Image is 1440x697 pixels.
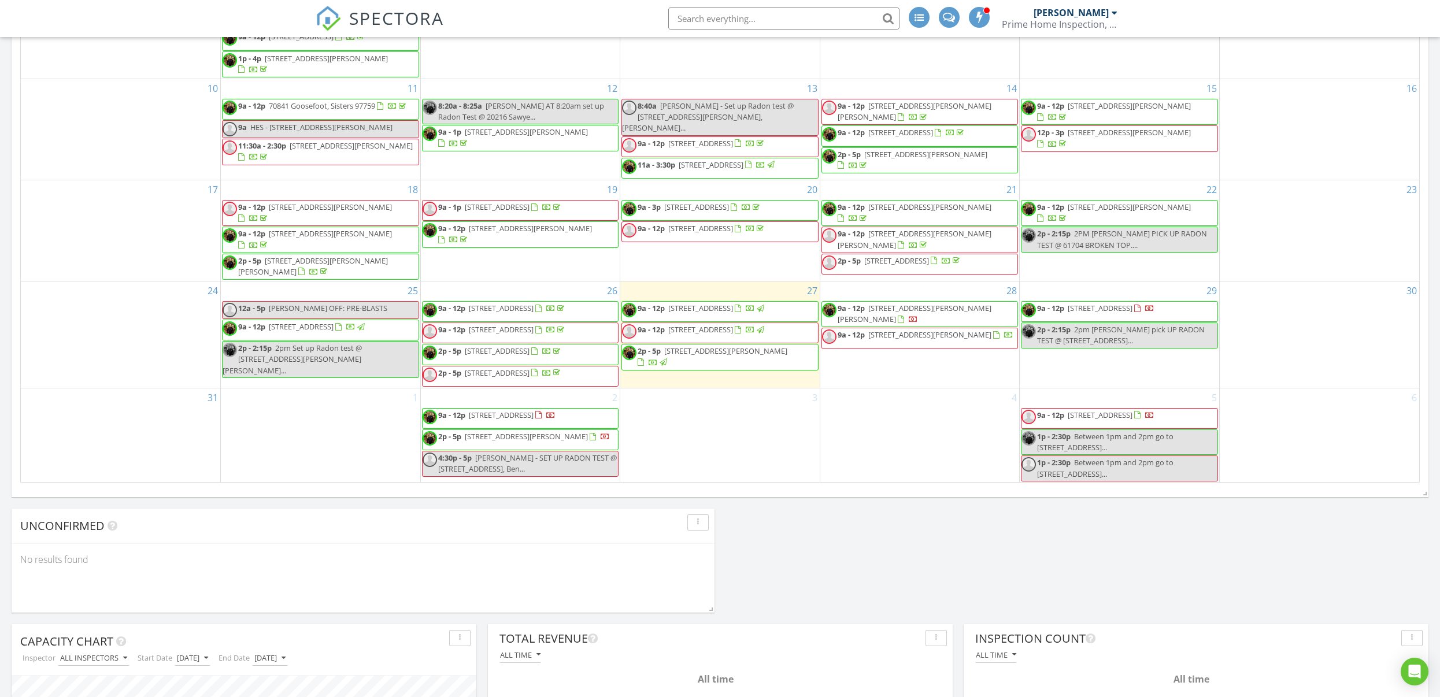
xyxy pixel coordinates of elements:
[238,343,272,353] span: 2p - 2:15p
[238,53,261,64] span: 1p - 4p
[410,388,420,407] a: Go to September 1, 2025
[621,200,819,221] a: 9a - 3p [STREET_ADDRESS]
[638,160,776,170] a: 11a - 3:30p [STREET_ADDRESS]
[638,324,665,335] span: 9a - 12p
[469,303,534,313] span: [STREET_ADDRESS]
[638,101,657,111] span: 8:40a
[205,281,220,300] a: Go to August 24, 2025
[423,303,437,317] img: 9d4a3168.jpg
[1021,431,1036,446] img: 9d4a3168.jpg
[423,202,437,216] img: default-user-f0147aede5fd5fa78ca7ade42f37bd4542148d508eef1c3d3ea960f66861d68b.jpg
[469,324,534,335] span: [STREET_ADDRESS]
[1037,457,1174,479] span: Between 1pm and 2pm go to [STREET_ADDRESS]...
[503,672,928,686] div: All time
[405,281,420,300] a: Go to August 25, 2025
[821,328,1019,348] a: 9a - 12p [STREET_ADDRESS][PERSON_NAME]
[21,388,221,482] td: Go to August 31, 2025
[238,255,261,266] span: 2p - 5p
[622,101,794,133] span: [PERSON_NAME] - Set up Radon test @ [STREET_ADDRESS][PERSON_NAME], [PERSON_NAME]...
[664,346,787,356] span: [STREET_ADDRESS][PERSON_NAME]
[221,180,421,281] td: Go to August 18, 2025
[223,255,237,270] img: 9d4a3168.jpg
[21,281,221,388] td: Go to August 24, 2025
[438,346,461,356] span: 2p - 5p
[1404,180,1419,199] a: Go to August 23, 2025
[822,202,836,216] img: 9d4a3168.jpg
[822,303,836,317] img: 9d4a3168.jpg
[1020,281,1220,388] td: Go to August 29, 2025
[1037,324,1071,335] span: 2p - 2:15p
[175,651,210,666] button: [DATE]
[269,303,387,313] span: [PERSON_NAME] OFF: PRE-BLASTS
[621,221,819,242] a: 9a - 12p [STREET_ADDRESS]
[638,223,665,233] span: 9a - 12p
[465,368,530,378] span: [STREET_ADDRESS]
[290,140,413,151] span: [STREET_ADDRESS][PERSON_NAME]
[422,429,619,450] a: 2p - 5p [STREET_ADDRESS][PERSON_NAME]
[838,149,987,170] a: 2p - 5p [STREET_ADDRESS][PERSON_NAME]
[1037,127,1191,149] a: 12p - 3p [STREET_ADDRESS][PERSON_NAME]
[223,122,237,136] img: default-user-f0147aede5fd5fa78ca7ade42f37bd4542148d508eef1c3d3ea960f66861d68b.jpg
[864,149,987,160] span: [STREET_ADDRESS][PERSON_NAME]
[222,200,419,226] a: 9a - 12p [STREET_ADDRESS][PERSON_NAME]
[1020,388,1220,482] td: Go to September 5, 2025
[422,366,619,387] a: 2p - 5p [STREET_ADDRESS]
[205,180,220,199] a: Go to August 17, 2025
[638,324,766,335] a: 9a - 12p [STREET_ADDRESS]
[316,6,341,31] img: The Best Home Inspection Software - Spectora
[868,202,991,212] span: [STREET_ADDRESS][PERSON_NAME]
[679,160,743,170] span: [STREET_ADDRESS]
[820,79,1020,180] td: Go to August 14, 2025
[979,672,1404,686] div: All time
[221,79,421,180] td: Go to August 11, 2025
[975,647,1017,663] button: All time
[805,281,820,300] a: Go to August 27, 2025
[820,281,1020,388] td: Go to August 28, 2025
[438,127,588,148] a: 9a - 1p [STREET_ADDRESS][PERSON_NAME]
[821,99,1019,125] a: 9a - 12p [STREET_ADDRESS][PERSON_NAME][PERSON_NAME]
[820,388,1020,482] td: Go to September 4, 2025
[822,127,836,142] img: 9d4a3168.jpg
[254,654,286,662] div: [DATE]
[838,202,865,212] span: 9a - 12p
[622,160,636,174] img: 9d4a3168.jpg
[238,321,367,332] a: 9a - 12p [STREET_ADDRESS]
[438,410,465,420] span: 9a - 12p
[1037,127,1064,138] span: 12p - 3p
[838,101,991,122] span: [STREET_ADDRESS][PERSON_NAME][PERSON_NAME]
[499,647,541,663] button: All time
[1020,180,1220,281] td: Go to August 22, 2025
[238,255,388,277] a: 2p - 5p [STREET_ADDRESS][PERSON_NAME][PERSON_NAME]
[222,254,419,280] a: 2p - 5p [STREET_ADDRESS][PERSON_NAME][PERSON_NAME]
[638,303,766,313] a: 9a - 12p [STREET_ADDRESS]
[838,127,966,138] a: 9a - 12p [STREET_ADDRESS]
[1037,410,1154,420] a: 9a - 12p [STREET_ADDRESS]
[821,125,1019,146] a: 9a - 12p [STREET_ADDRESS]
[638,160,675,170] span: 11a - 3:30p
[405,79,420,98] a: Go to August 11, 2025
[438,202,461,212] span: 9a - 1p
[438,303,567,313] a: 9a - 12p [STREET_ADDRESS]
[838,303,991,324] a: 9a - 12p [STREET_ADDRESS][PERSON_NAME][PERSON_NAME]
[1004,281,1019,300] a: Go to August 28, 2025
[420,180,620,281] td: Go to August 19, 2025
[1021,228,1036,243] img: 9d4a3168.jpg
[423,346,437,360] img: 9d4a3168.jpg
[238,101,408,111] a: 9a - 12p 70841 Goosefoot, Sisters 97759
[423,324,437,339] img: default-user-f0147aede5fd5fa78ca7ade42f37bd4542148d508eef1c3d3ea960f66861d68b.jpg
[805,79,820,98] a: Go to August 13, 2025
[1021,303,1036,317] img: 9d4a3168.jpg
[205,79,220,98] a: Go to August 10, 2025
[638,223,766,233] a: 9a - 12p [STREET_ADDRESS]
[223,53,237,68] img: 9d4a3168.jpg
[868,127,933,138] span: [STREET_ADDRESS]
[1021,457,1036,472] img: default-user-f0147aede5fd5fa78ca7ade42f37bd4542148d508eef1c3d3ea960f66861d68b.jpg
[822,149,836,164] img: 9d4a3168.jpg
[12,544,715,575] div: No results found
[423,223,437,238] img: 9d4a3168.jpg
[222,227,419,253] a: 9a - 12p [STREET_ADDRESS][PERSON_NAME]
[668,138,733,149] span: [STREET_ADDRESS]
[1021,408,1218,429] a: 9a - 12p [STREET_ADDRESS]
[638,303,665,313] span: 9a - 12p
[838,329,1013,340] a: 9a - 12p [STREET_ADDRESS][PERSON_NAME]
